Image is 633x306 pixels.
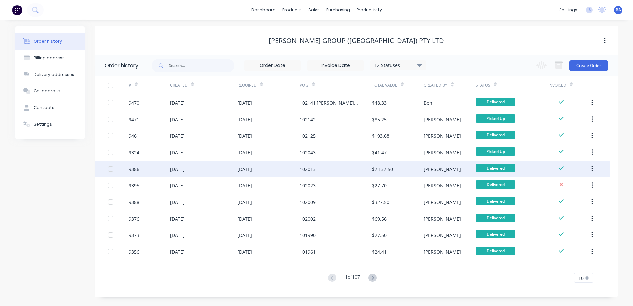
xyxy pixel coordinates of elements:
div: [DATE] [237,248,252,255]
div: [PERSON_NAME] [424,215,461,222]
div: Collaborate [34,88,60,94]
span: Delivered [476,214,515,222]
div: 9373 [129,232,139,239]
span: BA [616,7,621,13]
div: Created [170,76,237,94]
div: 102125 [300,132,316,139]
button: Billing address [15,50,85,66]
div: Required [237,82,257,88]
div: [PERSON_NAME] [424,132,461,139]
div: [PERSON_NAME] [424,182,461,189]
div: $48.33 [372,99,387,106]
div: Created By [424,76,475,94]
div: Order history [34,38,62,44]
div: $193.68 [372,132,389,139]
button: Collaborate [15,83,85,99]
div: 9376 [129,215,139,222]
div: $27.50 [372,232,387,239]
div: [PERSON_NAME] [424,199,461,206]
div: $85.25 [372,116,387,123]
span: Delivered [476,230,515,238]
div: settings [556,5,581,15]
div: [DATE] [170,248,185,255]
div: [DATE] [170,215,185,222]
div: purchasing [323,5,353,15]
div: [PERSON_NAME] [424,116,461,123]
div: 102013 [300,166,316,173]
div: 9470 [129,99,139,106]
div: [PERSON_NAME] [424,232,461,239]
button: Settings [15,116,85,132]
div: [PERSON_NAME] [424,166,461,173]
div: Created [170,82,188,88]
div: [DATE] [170,149,185,156]
div: PO # [300,82,309,88]
div: Delivery addresses [34,72,74,77]
div: 9356 [129,248,139,255]
div: [DATE] [237,182,252,189]
div: 102141 [PERSON_NAME] Units [300,99,359,106]
div: 9471 [129,116,139,123]
div: [DATE] [237,232,252,239]
div: PO # [300,76,372,94]
div: 101961 [300,248,316,255]
div: [PERSON_NAME] Group ([GEOGRAPHIC_DATA]) Pty Ltd [269,37,444,45]
div: $24.41 [372,248,387,255]
div: $327.50 [372,199,389,206]
a: dashboard [248,5,279,15]
div: [PERSON_NAME] [424,248,461,255]
div: $41.47 [372,149,387,156]
button: Contacts [15,99,85,116]
div: [DATE] [170,132,185,139]
div: 102002 [300,215,316,222]
div: [DATE] [237,199,252,206]
div: 9324 [129,149,139,156]
input: Invoice Date [308,61,363,71]
div: Total Value [372,76,424,94]
div: [DATE] [170,199,185,206]
div: 9395 [129,182,139,189]
div: Ben [424,99,432,106]
span: Delivered [476,131,515,139]
div: 102142 [300,116,316,123]
div: Total Value [372,82,397,88]
div: sales [305,5,323,15]
span: Delivered [476,98,515,106]
button: Create Order [569,60,608,71]
img: Factory [12,5,22,15]
div: Status [476,76,548,94]
div: $27.70 [372,182,387,189]
div: Invoiced [548,76,590,94]
div: Billing address [34,55,65,61]
span: Delivered [476,180,515,189]
div: 102009 [300,199,316,206]
span: Delivered [476,164,515,172]
div: [DATE] [237,116,252,123]
div: [PERSON_NAME] [424,149,461,156]
div: 102023 [300,182,316,189]
div: [DATE] [170,232,185,239]
div: [DATE] [170,99,185,106]
div: Invoiced [548,82,566,88]
input: Order Date [245,61,300,71]
div: [DATE] [237,99,252,106]
div: 101990 [300,232,316,239]
button: Order history [15,33,85,50]
span: 10 [578,275,584,281]
div: 9388 [129,199,139,206]
div: Created By [424,82,447,88]
span: Picked Up [476,114,515,123]
div: # [129,82,131,88]
span: Delivered [476,197,515,205]
div: [DATE] [237,215,252,222]
div: 12 Statuses [370,62,426,69]
div: [DATE] [237,149,252,156]
div: 102043 [300,149,316,156]
span: Delivered [476,247,515,255]
div: Required [237,76,300,94]
div: [DATE] [170,166,185,173]
div: # [129,76,170,94]
div: $69.56 [372,215,387,222]
div: 9386 [129,166,139,173]
div: [DATE] [237,166,252,173]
